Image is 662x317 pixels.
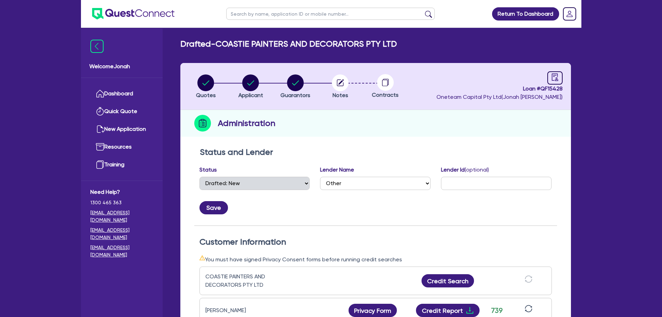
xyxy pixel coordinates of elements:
[332,74,349,100] button: Notes
[416,304,480,317] button: Credit Reportdownload
[205,306,292,315] div: [PERSON_NAME]
[90,85,153,103] a: Dashboard
[180,39,397,49] h2: Drafted - COASTIE PAINTERS AND DECORATORS PTY LTD
[523,304,534,317] button: sync
[488,305,506,316] div: 739
[89,62,154,71] span: Welcome Jonah
[422,274,474,287] button: Credit Search
[90,138,153,156] a: Resources
[441,166,489,174] label: Lender Id
[196,74,216,100] button: Quotes
[466,306,474,315] span: download
[200,147,551,157] h2: Status and Lender
[90,199,153,206] span: 1300 465 363
[238,74,263,100] button: Applicant
[92,8,174,19] img: quest-connect-logo-blue
[90,156,153,174] a: Training
[199,255,205,261] span: warning
[90,227,153,241] a: [EMAIL_ADDRESS][DOMAIN_NAME]
[90,40,104,53] img: icon-menu-close
[465,166,489,173] span: (optional)
[280,92,310,98] span: Guarantors
[561,5,579,23] a: Dropdown toggle
[96,107,104,116] img: quick-quote
[523,275,534,287] button: sync
[492,7,559,21] a: Return To Dashboard
[90,188,153,196] span: Need Help?
[96,125,104,133] img: new-application
[218,117,275,129] h2: Administration
[205,272,292,289] div: COASTIE PAINTERS AND DECORATORS PTY LTD
[372,92,399,98] span: Contracts
[196,92,216,98] span: Quotes
[551,73,559,81] span: audit
[333,92,348,98] span: Notes
[238,92,263,98] span: Applicant
[199,201,228,214] button: Save
[349,304,397,317] button: Privacy Form
[525,305,532,312] span: sync
[280,74,311,100] button: Guarantors
[199,237,552,247] h2: Customer Information
[90,209,153,224] a: [EMAIL_ADDRESS][DOMAIN_NAME]
[436,94,563,100] span: Oneteam Capital Pty Ltd ( Jonah [PERSON_NAME] )
[436,85,563,93] span: Loan # QF15428
[199,255,552,264] div: You must have signed Privacy Consent forms before running credit searches
[525,275,532,283] span: sync
[90,103,153,120] a: Quick Quote
[96,143,104,151] img: resources
[90,244,153,259] a: [EMAIL_ADDRESS][DOMAIN_NAME]
[199,166,217,174] label: Status
[226,8,435,20] input: Search by name, application ID or mobile number...
[90,120,153,138] a: New Application
[194,115,211,132] img: step-icon
[96,160,104,169] img: training
[320,166,354,174] label: Lender Name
